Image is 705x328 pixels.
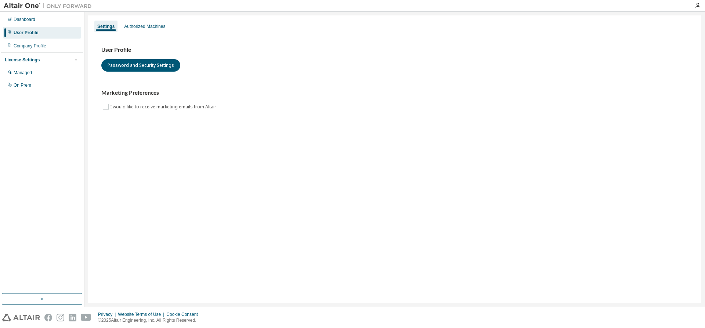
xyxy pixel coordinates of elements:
p: © 2025 Altair Engineering, Inc. All Rights Reserved. [98,317,202,324]
div: License Settings [5,57,40,63]
img: facebook.svg [44,314,52,321]
div: User Profile [14,30,38,36]
div: Settings [97,24,115,29]
img: linkedin.svg [69,314,76,321]
div: Authorized Machines [124,24,165,29]
img: altair_logo.svg [2,314,40,321]
button: Password and Security Settings [101,59,180,72]
div: Website Terms of Use [118,311,166,317]
div: Privacy [98,311,118,317]
div: Managed [14,70,32,76]
h3: User Profile [101,46,688,54]
h3: Marketing Preferences [101,89,688,97]
img: youtube.svg [81,314,91,321]
div: Dashboard [14,17,35,22]
div: Cookie Consent [166,311,202,317]
img: Altair One [4,2,95,10]
div: Company Profile [14,43,46,49]
label: I would like to receive marketing emails from Altair [110,102,218,111]
div: On Prem [14,82,31,88]
img: instagram.svg [57,314,64,321]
